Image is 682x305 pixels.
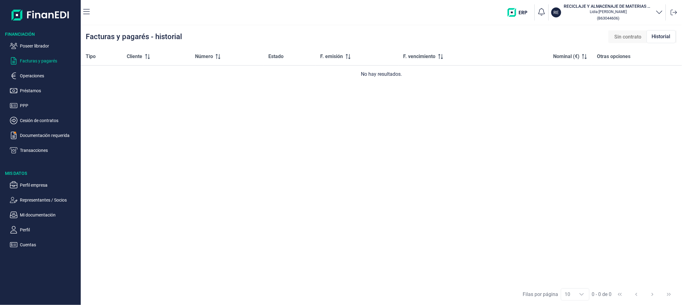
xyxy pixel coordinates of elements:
[615,33,642,41] span: Sin contrato
[597,16,620,20] small: Copiar cif
[20,196,78,204] p: Representantes / Socios
[403,53,436,60] span: F. vencimiento
[20,226,78,234] p: Perfil
[610,31,647,43] div: Sin contrato
[20,72,78,80] p: Operaciones
[20,117,78,124] p: Cesión de contratos
[645,287,660,302] button: Next Page
[11,5,70,25] img: Logo de aplicación
[20,181,78,189] p: Perfil empresa
[10,87,78,94] button: Préstamos
[10,196,78,204] button: Representantes / Socios
[592,292,612,297] span: 0 - 0 de 0
[523,291,558,298] div: Filas por página
[20,132,78,139] p: Documentación requerida
[597,53,630,60] span: Otras opciones
[10,181,78,189] button: Perfil empresa
[10,226,78,234] button: Perfil
[629,287,644,302] button: Previous Page
[10,132,78,139] button: Documentación requerida
[86,53,96,60] span: Tipo
[564,9,653,14] p: Lidia [PERSON_NAME]
[10,117,78,124] button: Cesión de contratos
[10,241,78,248] button: Cuentas
[10,147,78,154] button: Transacciones
[86,71,677,78] div: No hay resultados.
[10,211,78,219] button: Mi documentación
[321,53,343,60] span: F. emisión
[10,42,78,50] button: Poseer librador
[10,57,78,65] button: Facturas y pagarés
[127,53,143,60] span: Cliente
[554,9,559,16] p: RE
[10,102,78,109] button: PPP
[551,3,663,22] button: RERECICLAJE Y ALMACENAJE DE MATERIAS PLASTICAS SLLidia [PERSON_NAME](B63044606)
[20,241,78,248] p: Cuentas
[553,53,580,60] span: Nominal (€)
[20,102,78,109] p: PPP
[564,3,653,9] h3: RECICLAJE Y ALMACENAJE DE MATERIAS PLASTICAS SL
[20,57,78,65] p: Facturas y pagarés
[20,147,78,154] p: Transacciones
[20,42,78,50] p: Poseer librador
[647,30,676,43] div: Historial
[20,87,78,94] p: Préstamos
[195,53,213,60] span: Número
[612,287,627,302] button: First Page
[574,289,589,300] div: Choose
[86,33,182,40] div: Facturas y pagarés - historial
[268,53,284,60] span: Estado
[652,33,671,40] span: Historial
[10,72,78,80] button: Operaciones
[662,287,676,302] button: Last Page
[20,211,78,219] p: Mi documentación
[507,8,532,17] img: erp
